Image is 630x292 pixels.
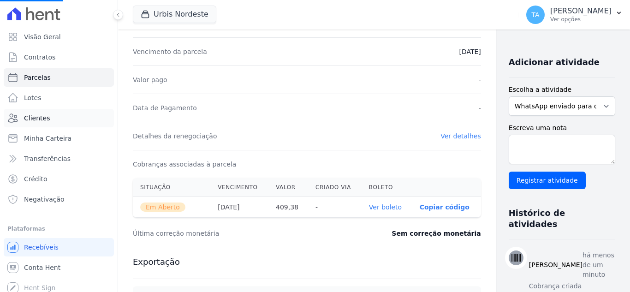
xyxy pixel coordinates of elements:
[308,178,362,197] th: Criado via
[24,53,55,62] span: Contratos
[509,208,608,230] h3: Histórico de atividades
[509,172,586,189] input: Registrar atividade
[210,178,268,197] th: Vencimento
[509,123,615,133] label: Escreva uma nota
[362,178,412,197] th: Boleto
[532,12,540,18] span: TA
[308,197,362,218] th: -
[133,256,481,268] h3: Exportação
[24,113,50,123] span: Clientes
[24,154,71,163] span: Transferências
[550,16,612,23] p: Ver opções
[4,48,114,66] a: Contratos
[133,178,210,197] th: Situação
[369,203,402,211] a: Ver boleto
[24,134,71,143] span: Minha Carteira
[133,160,236,169] dt: Cobranças associadas à parcela
[24,32,61,42] span: Visão Geral
[479,103,481,113] dd: -
[24,93,42,102] span: Lotes
[133,47,207,56] dt: Vencimento da parcela
[4,68,114,87] a: Parcelas
[24,195,65,204] span: Negativação
[4,258,114,277] a: Conta Hent
[133,103,197,113] dt: Data de Pagamento
[479,75,481,84] dd: -
[509,85,615,95] label: Escolha a atividade
[24,174,48,184] span: Crédito
[24,243,59,252] span: Recebíveis
[140,203,185,212] span: Em Aberto
[268,197,308,218] th: 409,38
[24,263,60,272] span: Conta Hent
[4,109,114,127] a: Clientes
[4,190,114,209] a: Negativação
[133,75,167,84] dt: Valor pago
[459,47,481,56] dd: [DATE]
[420,203,470,211] button: Copiar código
[4,170,114,188] a: Crédito
[529,281,615,291] p: Cobrança criada
[529,260,582,270] h3: [PERSON_NAME]
[4,28,114,46] a: Visão Geral
[550,6,612,16] p: [PERSON_NAME]
[133,6,216,23] button: Urbis Nordeste
[133,229,339,238] dt: Última correção monetária
[4,89,114,107] a: Lotes
[4,149,114,168] a: Transferências
[268,178,308,197] th: Valor
[582,250,615,280] p: há menos de um minuto
[133,131,217,141] dt: Detalhes da renegociação
[4,238,114,256] a: Recebíveis
[7,223,110,234] div: Plataformas
[440,132,481,140] a: Ver detalhes
[4,129,114,148] a: Minha Carteira
[519,2,630,28] button: TA [PERSON_NAME] Ver opções
[392,229,481,238] dd: Sem correção monetária
[24,73,51,82] span: Parcelas
[509,57,600,68] h3: Adicionar atividade
[210,197,268,218] th: [DATE]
